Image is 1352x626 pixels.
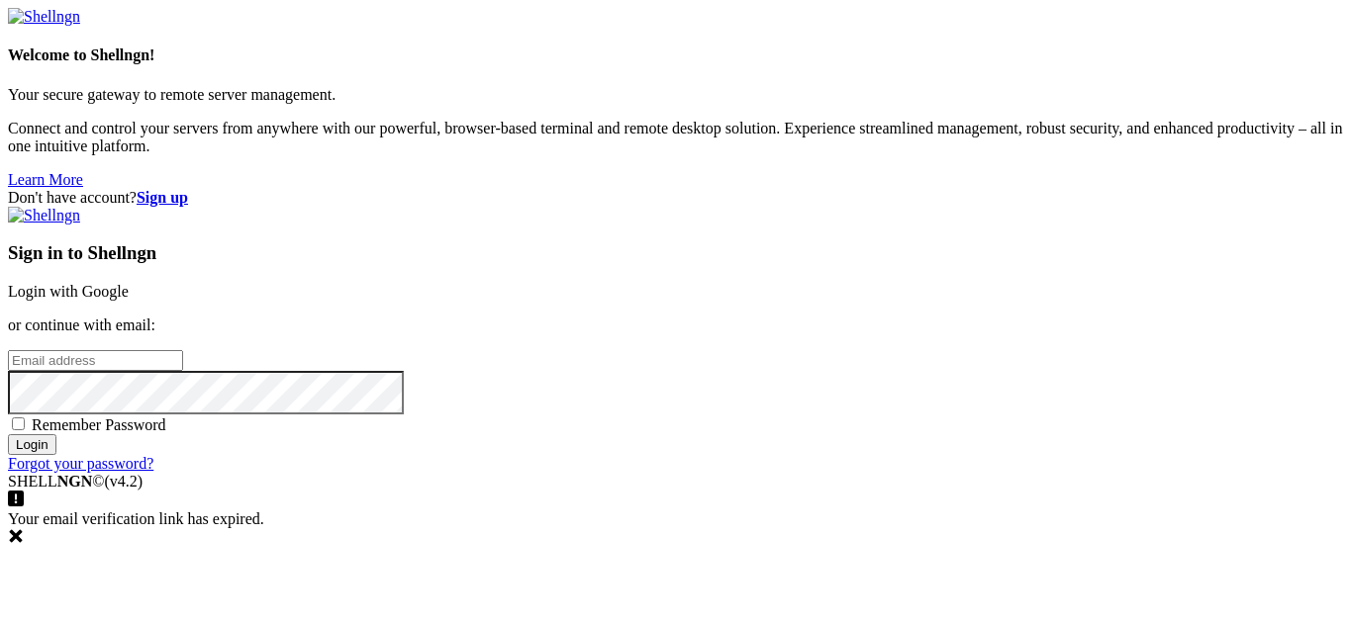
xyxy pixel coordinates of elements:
a: Forgot your password? [8,455,153,472]
a: Sign up [137,189,188,206]
p: Connect and control your servers from anywhere with our powerful, browser-based terminal and remo... [8,120,1344,155]
span: 4.2.0 [105,473,144,490]
span: Remember Password [32,416,166,433]
input: Remember Password [12,417,25,430]
input: Login [8,434,56,455]
div: Don't have account? [8,189,1344,207]
p: Your secure gateway to remote server management. [8,86,1344,104]
img: Shellngn [8,207,80,224]
p: or continue with email: [8,316,1344,334]
div: Your email verification link has expired. [8,510,1344,548]
div: Dismiss this notification [8,528,1344,548]
b: NGN [57,473,93,490]
span: SHELL © [8,473,143,490]
a: Login with Google [8,283,129,300]
h4: Welcome to Shellngn! [8,46,1344,64]
h3: Sign in to Shellngn [8,242,1344,264]
img: Shellngn [8,8,80,26]
a: Learn More [8,171,83,188]
input: Email address [8,350,183,371]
